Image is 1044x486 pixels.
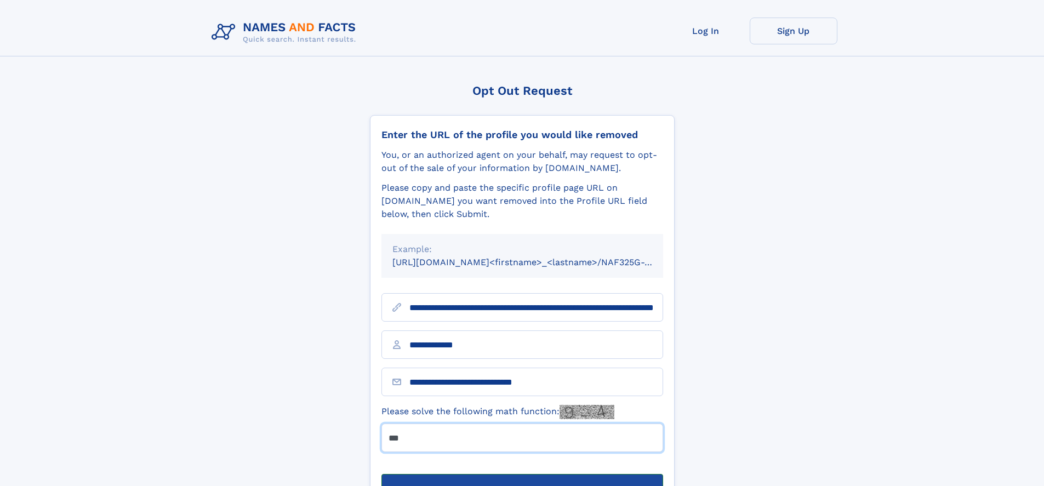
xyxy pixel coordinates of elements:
[662,18,750,44] a: Log In
[381,129,663,141] div: Enter the URL of the profile you would like removed
[392,243,652,256] div: Example:
[750,18,837,44] a: Sign Up
[381,181,663,221] div: Please copy and paste the specific profile page URL on [DOMAIN_NAME] you want removed into the Pr...
[381,148,663,175] div: You, or an authorized agent on your behalf, may request to opt-out of the sale of your informatio...
[370,84,675,98] div: Opt Out Request
[207,18,365,47] img: Logo Names and Facts
[392,257,684,267] small: [URL][DOMAIN_NAME]<firstname>_<lastname>/NAF325G-xxxxxxxx
[381,405,614,419] label: Please solve the following math function:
